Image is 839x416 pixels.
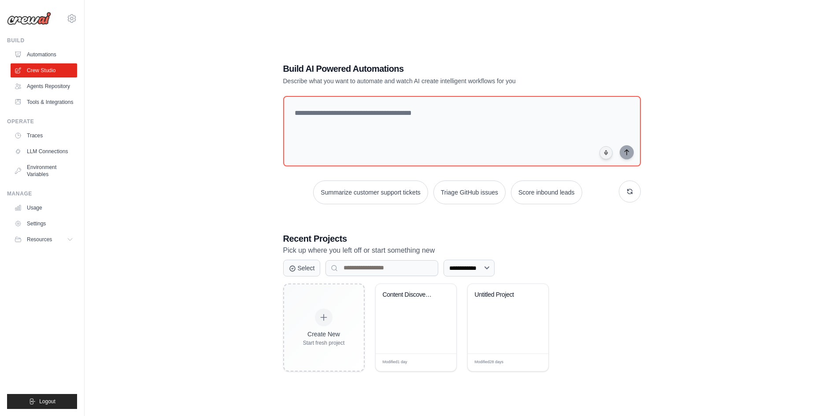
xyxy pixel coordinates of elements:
[283,77,579,85] p: Describe what you want to automate and watch AI create intelligent workflows for you
[283,232,641,245] h3: Recent Projects
[7,394,77,409] button: Logout
[11,129,77,143] a: Traces
[475,359,504,365] span: Modified 28 days
[27,236,52,243] span: Resources
[511,180,582,204] button: Score inbound leads
[11,79,77,93] a: Agents Repository
[11,160,77,181] a: Environment Variables
[383,359,407,365] span: Modified 1 day
[283,260,321,276] button: Select
[303,330,345,339] div: Create New
[283,63,579,75] h1: Build AI Powered Automations
[527,359,535,366] span: Edit
[11,217,77,231] a: Settings
[7,37,77,44] div: Build
[283,245,641,256] p: Pick up where you left off or start something new
[435,359,443,366] span: Edit
[619,180,641,202] button: Get new suggestions
[11,201,77,215] a: Usage
[7,118,77,125] div: Operate
[7,190,77,197] div: Manage
[11,95,77,109] a: Tools & Integrations
[475,291,528,299] div: Untitled Project
[39,398,55,405] span: Logout
[303,339,345,346] div: Start fresh project
[11,232,77,247] button: Resources
[11,144,77,158] a: LLM Connections
[7,12,51,25] img: Logo
[383,291,436,299] div: Content Discovery & Reading List Curator
[11,48,77,62] a: Automations
[599,146,613,159] button: Click to speak your automation idea
[11,63,77,77] a: Crew Studio
[313,180,428,204] button: Summarize customer support tickets
[433,180,506,204] button: Triage GitHub issues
